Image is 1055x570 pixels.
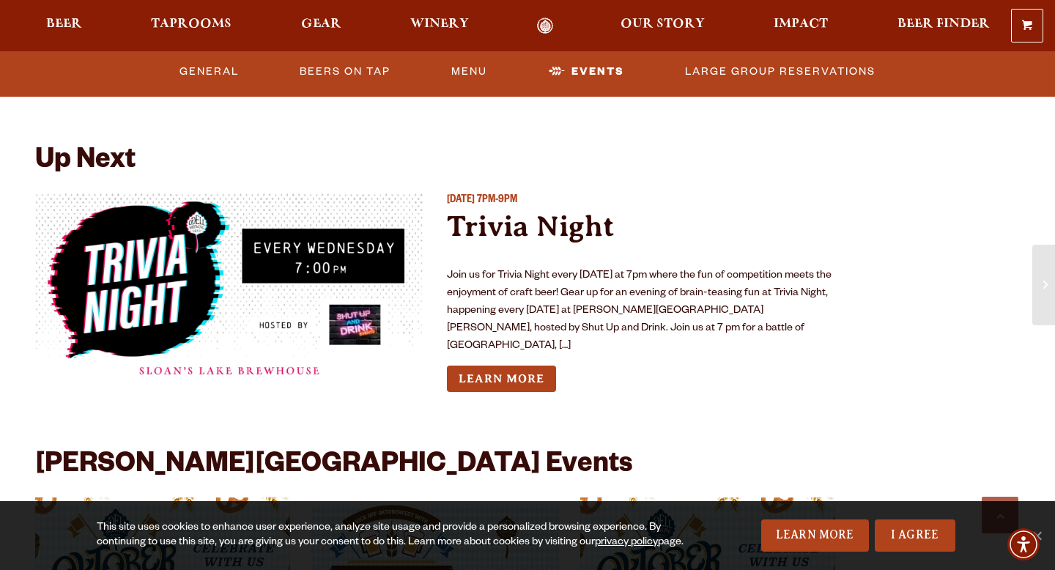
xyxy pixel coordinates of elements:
[774,18,828,30] span: Impact
[35,193,423,388] a: View event details
[518,18,573,34] a: Odell Home
[1007,528,1040,560] div: Accessibility Menu
[37,18,92,34] a: Beer
[141,18,241,34] a: Taprooms
[611,18,714,34] a: Our Story
[151,18,232,30] span: Taprooms
[35,147,136,179] h2: Up Next
[410,18,469,30] span: Winery
[447,210,615,243] a: Trivia Night
[679,55,881,89] a: Large Group Reservations
[764,18,837,34] a: Impact
[447,366,556,393] a: Learn more about Trivia Night
[35,451,632,483] h2: [PERSON_NAME][GEOGRAPHIC_DATA] Events
[543,55,630,89] a: Events
[447,195,475,207] span: [DATE]
[595,537,658,549] a: privacy policy
[897,18,990,30] span: Beer Finder
[294,55,396,89] a: Beers On Tap
[292,18,351,34] a: Gear
[875,519,955,552] a: I Agree
[761,519,869,552] a: Learn More
[46,18,82,30] span: Beer
[477,195,517,207] span: 7PM-9PM
[621,18,705,30] span: Our Story
[174,55,245,89] a: General
[445,55,493,89] a: Menu
[447,267,835,355] p: Join us for Trivia Night every [DATE] at 7pm where the fun of competition meets the enjoyment of ...
[401,18,478,34] a: Winery
[888,18,999,34] a: Beer Finder
[97,521,686,550] div: This site uses cookies to enhance user experience, analyze site usage and provide a personalized ...
[301,18,341,30] span: Gear
[982,497,1018,533] a: Scroll to top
